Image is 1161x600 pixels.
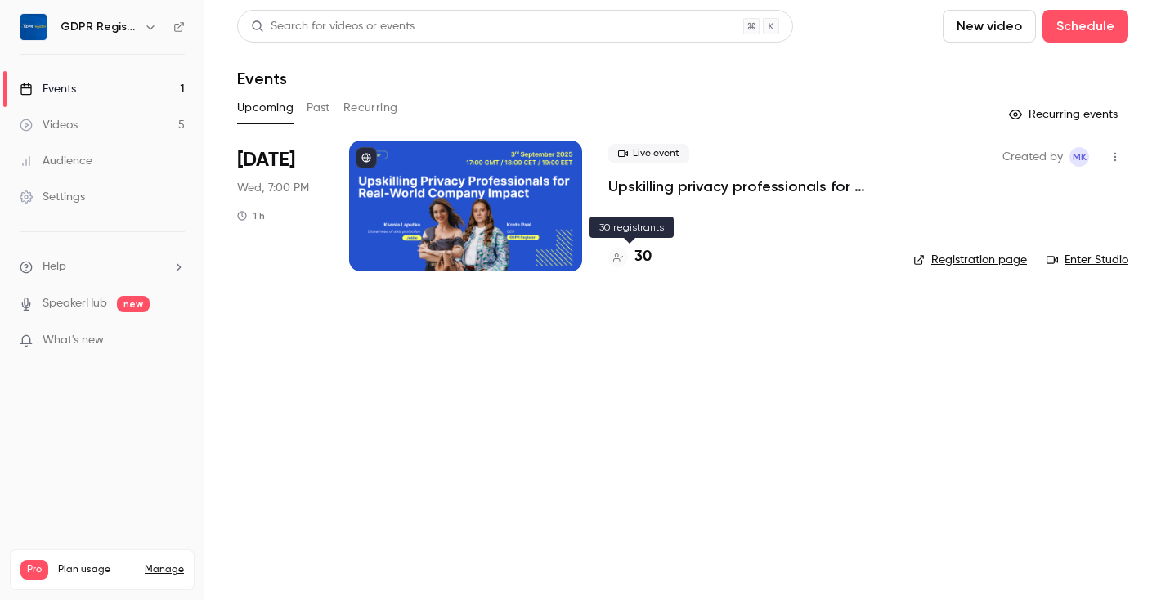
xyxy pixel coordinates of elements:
div: Events [20,81,76,97]
span: What's new [43,332,104,349]
h4: 30 [634,246,652,268]
span: new [117,296,150,312]
button: Recurring [343,95,398,121]
button: New video [943,10,1036,43]
div: Settings [20,189,85,205]
a: 30 [608,246,652,268]
span: [DATE] [237,147,295,173]
h6: GDPR Register [61,19,137,35]
div: Videos [20,117,78,133]
span: MK [1073,147,1087,167]
a: Upskilling privacy professionals for real-world company impact [608,177,887,196]
div: Search for videos or events [251,18,415,35]
button: Past [307,95,330,121]
div: Audience [20,153,92,169]
div: 1 h [237,209,265,222]
button: Upcoming [237,95,294,121]
button: Recurring events [1002,101,1128,128]
img: GDPR Register [20,14,47,40]
a: Registration page [913,252,1027,268]
button: Schedule [1042,10,1128,43]
span: Plan usage [58,563,135,576]
a: Manage [145,563,184,576]
span: Wed, 7:00 PM [237,180,309,196]
span: Help [43,258,66,275]
h1: Events [237,69,287,88]
a: SpeakerHub [43,295,107,312]
span: Marit Kesa [1069,147,1089,167]
span: Created by [1002,147,1063,167]
li: help-dropdown-opener [20,258,185,275]
span: Pro [20,560,48,580]
a: Enter Studio [1047,252,1128,268]
span: Live event [608,144,689,163]
div: Sep 3 Wed, 7:00 PM (Europe/Tallinn) [237,141,323,271]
